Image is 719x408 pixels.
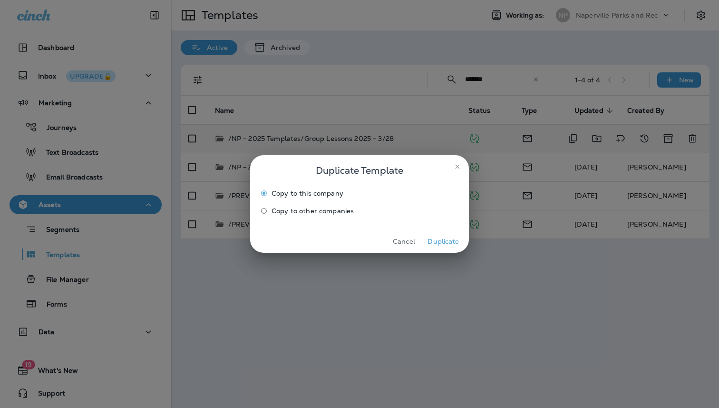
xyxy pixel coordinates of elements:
[272,189,343,197] span: Copy to this company
[272,207,354,215] span: Copy to other companies
[316,163,403,178] span: Duplicate Template
[426,234,461,249] button: Duplicate
[386,234,422,249] button: Cancel
[450,159,465,174] button: close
